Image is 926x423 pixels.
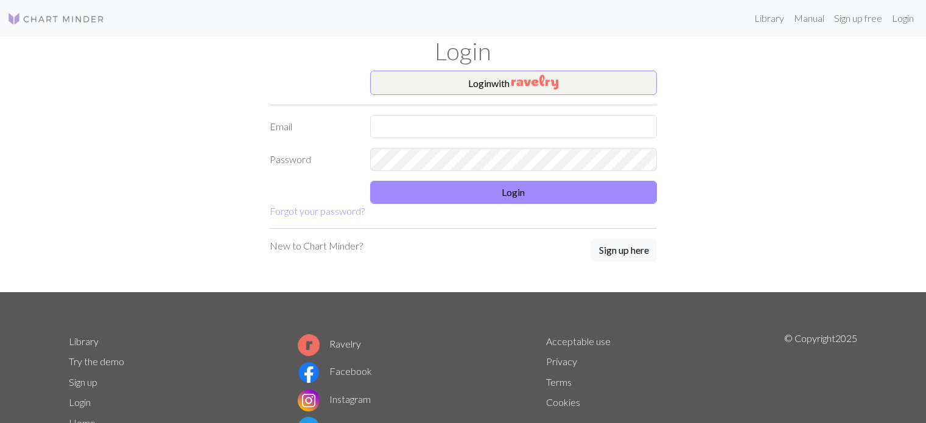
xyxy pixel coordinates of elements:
a: Ravelry [298,338,361,349]
a: Privacy [546,355,577,367]
a: Cookies [546,396,580,408]
a: Try the demo [69,355,124,367]
a: Library [69,335,99,347]
a: Library [749,6,789,30]
a: Facebook [298,365,372,377]
a: Login [69,396,91,408]
a: Instagram [298,393,371,405]
button: Login [370,181,657,204]
h1: Login [61,37,865,66]
a: Sign up free [829,6,887,30]
img: Facebook logo [298,362,320,383]
button: Loginwith [370,71,657,95]
label: Email [262,115,363,138]
a: Terms [546,376,572,388]
a: Acceptable use [546,335,611,347]
p: New to Chart Minder? [270,239,363,253]
img: Ravelry [511,75,558,89]
a: Sign up here [591,239,657,263]
a: Manual [789,6,829,30]
a: Forgot your password? [270,205,365,217]
a: Login [887,6,919,30]
img: Ravelry logo [298,334,320,356]
label: Password [262,148,363,171]
a: Sign up [69,376,97,388]
button: Sign up here [591,239,657,262]
img: Logo [7,12,105,26]
img: Instagram logo [298,390,320,411]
